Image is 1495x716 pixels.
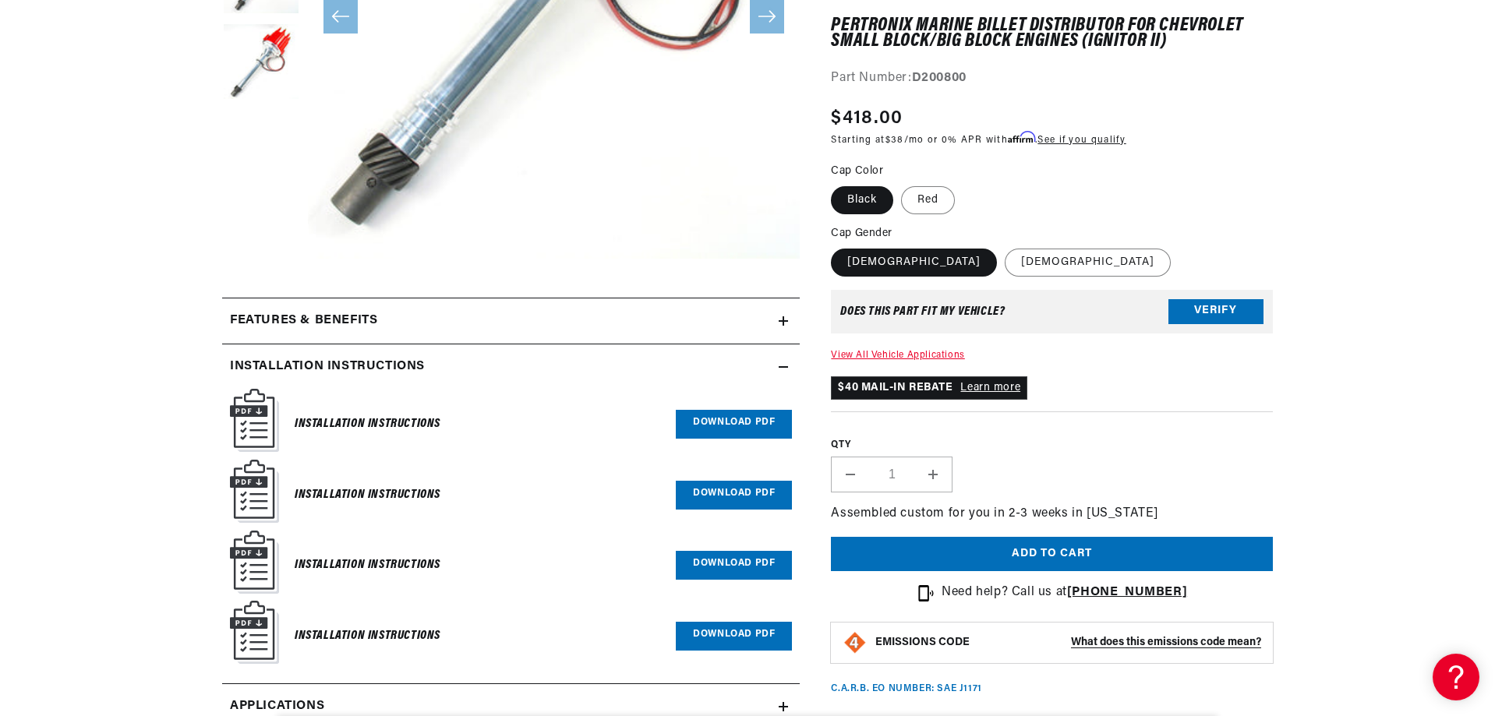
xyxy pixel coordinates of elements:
h6: Installation Instructions [295,555,440,576]
label: Black [831,186,893,214]
label: [DEMOGRAPHIC_DATA] [1005,249,1171,277]
img: Instruction Manual [230,601,279,664]
p: Starting at /mo or 0% APR with . [831,132,1126,147]
span: $418.00 [831,104,903,132]
img: Emissions code [843,630,868,655]
label: [DEMOGRAPHIC_DATA] [831,249,997,277]
button: Load image 4 in gallery view [222,24,300,102]
summary: Features & Benefits [222,298,800,344]
a: View All Vehicle Applications [831,351,964,360]
a: Download PDF [676,622,792,651]
strong: D200800 [912,72,967,85]
label: QTY [831,439,1273,453]
button: Add to cart [831,537,1273,572]
legend: Cap Color [831,163,885,179]
span: Affirm [1008,132,1035,143]
h6: Installation Instructions [295,626,440,647]
p: C.A.R.B. EO Number: SAE J1171 [831,682,981,696]
div: Does This part fit My vehicle? [840,305,1005,318]
img: Instruction Manual [230,531,279,594]
h1: PerTronix Marine Billet Distributor for Chevrolet Small Block/Big Block Engines (Ignitor II) [831,18,1273,50]
p: $40 MAIL-IN REBATE [831,377,1027,400]
button: EMISSIONS CODEWhat does this emissions code mean? [875,636,1261,650]
span: $38 [885,136,904,145]
strong: EMISSIONS CODE [875,637,970,648]
label: Red [901,186,955,214]
h2: Features & Benefits [230,311,377,331]
legend: Cap Gender [831,225,893,242]
img: Instruction Manual [230,460,279,523]
a: Download PDF [676,481,792,510]
summary: Installation instructions [222,344,800,390]
h6: Installation Instructions [295,414,440,435]
div: Part Number: [831,69,1273,90]
button: Verify [1168,299,1264,324]
h2: Installation instructions [230,357,425,377]
a: See if you qualify - Learn more about Affirm Financing (opens in modal) [1037,136,1126,145]
a: Learn more [960,383,1020,394]
strong: What does this emissions code mean? [1071,637,1261,648]
p: Need help? Call us at [942,584,1187,604]
img: Instruction Manual [230,389,279,452]
h6: Installation Instructions [295,485,440,506]
a: [PHONE_NUMBER] [1067,587,1187,599]
a: Download PDF [676,551,792,580]
a: Download PDF [676,410,792,439]
p: Assembled custom for you in 2-3 weeks in [US_STATE] [831,504,1273,524]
